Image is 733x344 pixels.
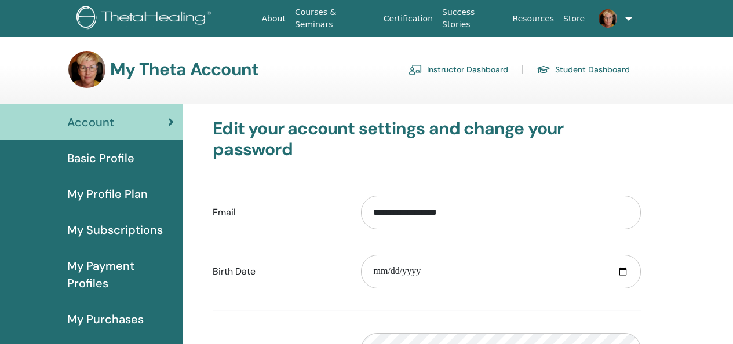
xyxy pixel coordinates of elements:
[379,8,437,30] a: Certification
[67,149,134,167] span: Basic Profile
[67,310,144,328] span: My Purchases
[110,59,258,80] h3: My Theta Account
[68,51,105,88] img: default.jpg
[204,202,352,224] label: Email
[67,221,163,239] span: My Subscriptions
[67,114,114,131] span: Account
[204,261,352,283] label: Birth Date
[257,8,290,30] a: About
[67,257,174,292] span: My Payment Profiles
[409,60,508,79] a: Instructor Dashboard
[409,64,422,75] img: chalkboard-teacher.svg
[290,2,379,35] a: Courses & Seminars
[508,8,559,30] a: Resources
[559,8,589,30] a: Store
[537,65,550,75] img: graduation-cap.svg
[437,2,508,35] a: Success Stories
[537,60,630,79] a: Student Dashboard
[67,185,148,203] span: My Profile Plan
[599,9,617,28] img: default.jpg
[213,118,641,160] h3: Edit your account settings and change your password
[76,6,215,32] img: logo.png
